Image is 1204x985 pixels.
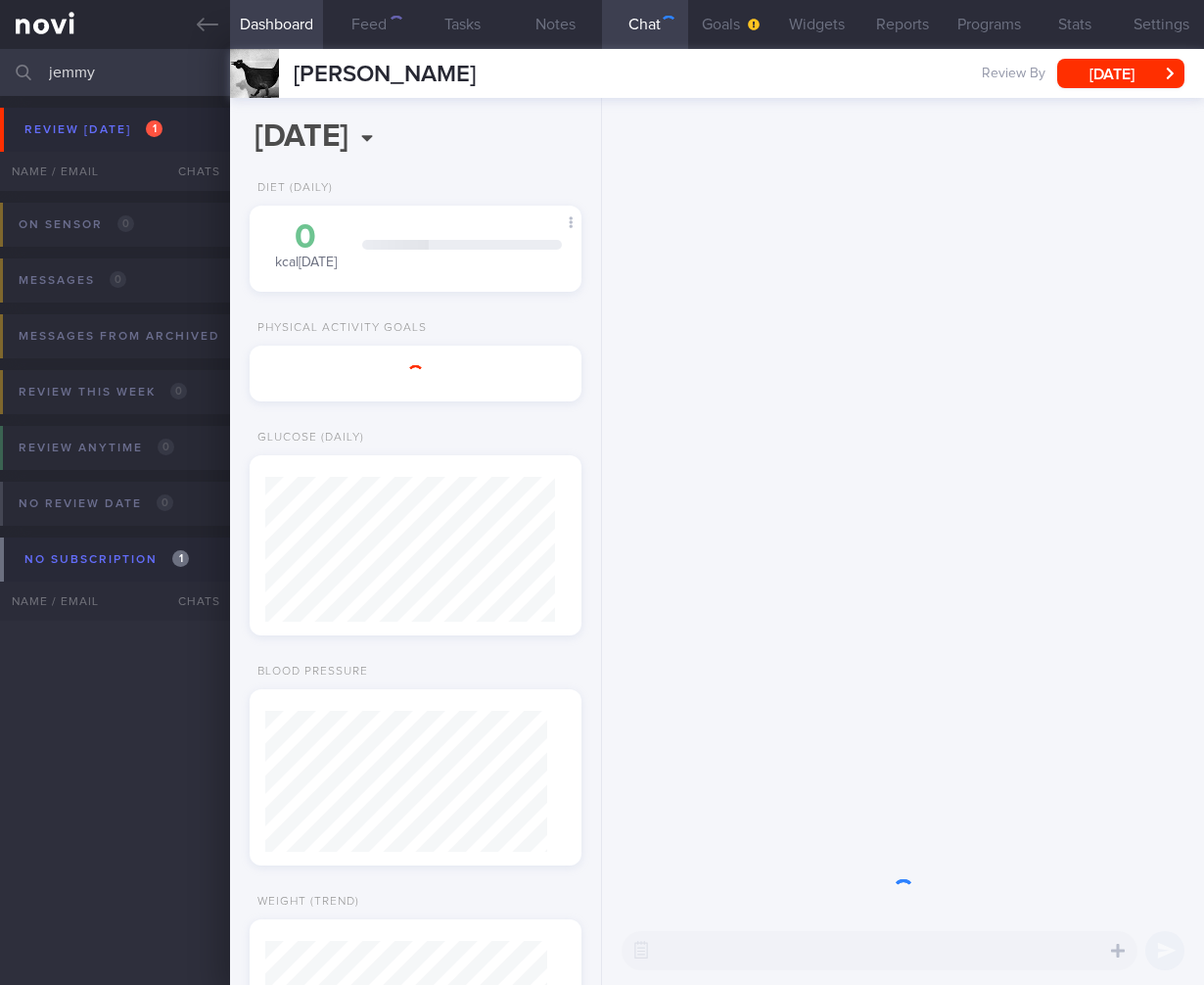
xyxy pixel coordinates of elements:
[157,494,173,511] span: 0
[14,267,131,294] div: Messages
[269,220,343,255] div: 0
[982,66,1045,83] span: Review By
[14,435,179,461] div: Review anytime
[110,271,126,288] span: 0
[152,152,230,191] div: Chats
[117,215,134,232] span: 0
[158,439,174,455] span: 0
[250,431,364,446] div: Glucose (Daily)
[250,665,368,680] div: Blood Pressure
[294,63,476,86] span: [PERSON_NAME]
[14,323,256,350] div: Messages from Archived
[170,383,187,399] span: 0
[20,546,194,573] div: No subscription
[250,895,359,910] div: Weight (Trend)
[269,220,343,272] div: kcal [DATE]
[250,181,333,196] div: Diet (Daily)
[14,211,139,238] div: On sensor
[146,120,162,137] span: 1
[152,582,230,621] div: Chats
[250,321,427,336] div: Physical Activity Goals
[14,491,178,517] div: No review date
[172,550,189,567] span: 1
[14,379,192,405] div: Review this week
[1057,59,1184,88] button: [DATE]
[20,117,167,143] div: Review [DATE]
